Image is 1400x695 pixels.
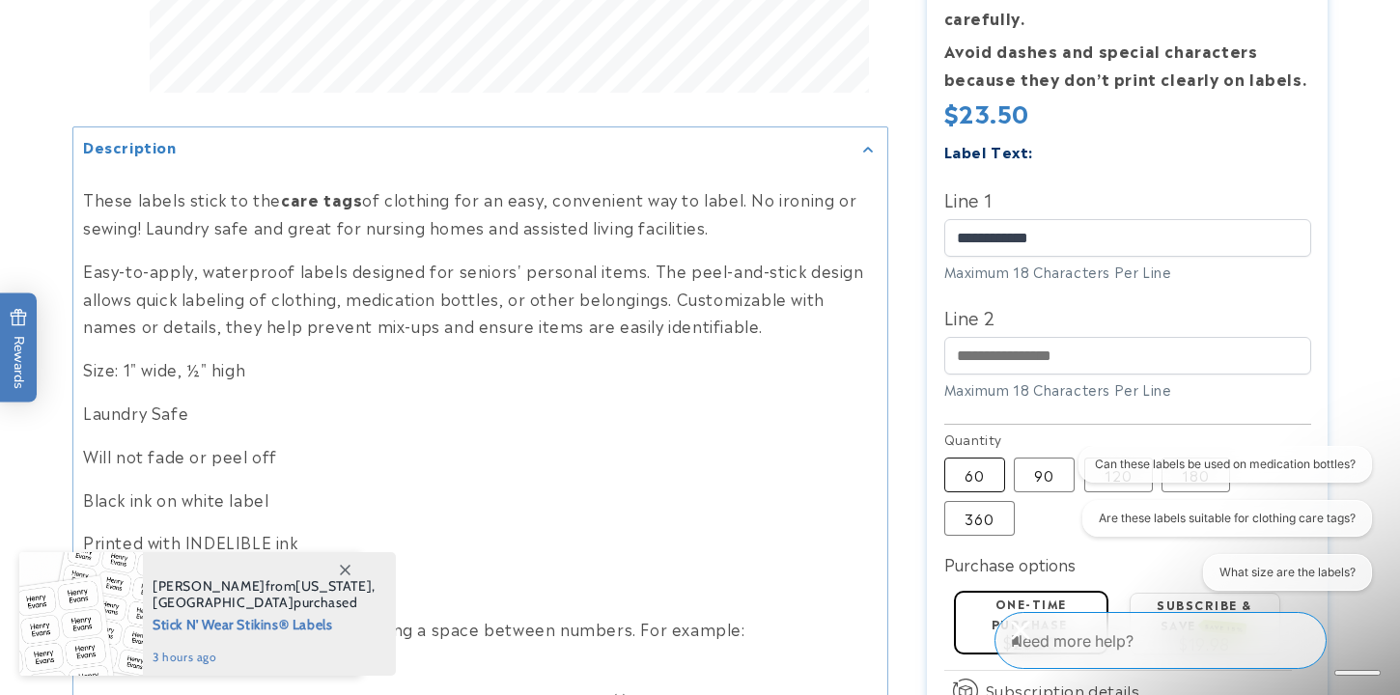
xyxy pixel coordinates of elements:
[83,399,878,427] p: Laundry Safe
[944,139,1034,161] label: Label Text:
[83,355,878,383] p: Size: 1" wide, ½" high
[944,430,1004,449] legend: Quantity
[153,578,376,611] span: from , purchased
[83,615,878,671] p: For optimal results we recommend using a space between numbers. For example: [PHONE_NUMBER]
[944,262,1311,282] div: Maximum 18 Characters Per Line
[83,137,177,156] h2: Description
[1069,446,1381,608] iframe: Gorgias live chat conversation starters
[83,442,878,470] p: Will not fade or peel off
[83,571,878,599] p: Round edges to prevent peeling
[944,301,1311,332] label: Line 2
[944,458,1005,492] label: 60
[153,594,294,611] span: [GEOGRAPHIC_DATA]
[15,541,244,598] iframe: Sign Up via Text for Offers
[153,649,376,666] span: 3 hours ago
[83,257,878,340] p: Easy-to-apply, waterproof labels designed for seniors' personal items. The peel-and-stick design ...
[944,94,1030,128] span: $23.50
[73,127,887,171] summary: Description
[994,604,1381,676] iframe: Gorgias Floating Chat
[153,611,376,635] span: Stick N' Wear Stikins® Labels
[83,486,878,514] p: Black ink on white label
[944,379,1311,400] div: Maximum 18 Characters Per Line
[992,595,1068,632] label: One-time purchase
[944,552,1076,575] label: Purchase options
[1014,458,1075,492] label: 90
[281,187,362,210] strong: care tags
[10,309,28,389] span: Rewards
[295,577,372,595] span: [US_STATE]
[944,501,1015,536] label: 360
[944,39,1307,90] strong: Avoid dashes and special characters because they don’t print clearly on labels.
[944,182,1311,213] label: Line 1
[83,528,878,556] p: Printed with INDELIBLE ink
[83,185,878,241] p: These labels stick to the of clothing for an easy, convenient way to label. No ironing or sewing!...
